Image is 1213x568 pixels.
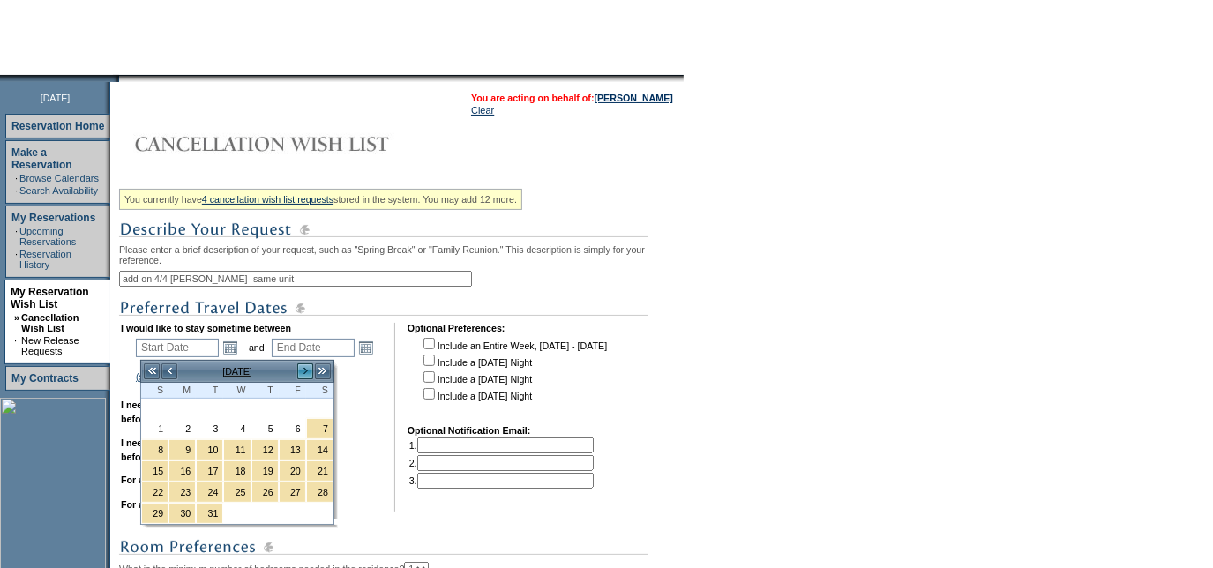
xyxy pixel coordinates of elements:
a: 3 [197,419,222,438]
a: 19 [252,461,278,481]
td: Spring Break Wk 1 2026 - Saturday to Saturday Holiday [306,418,333,439]
a: Upcoming Reservations [19,226,76,247]
a: 18 [224,461,250,481]
td: Spring Break Wk 4 2026 Holiday [196,503,223,524]
a: Reservation History [19,249,71,270]
span: [DATE] [41,93,71,103]
td: Spring Break Wk 4 2026 Holiday [141,503,168,524]
td: Spring Break Wk 4 2026 - Saturday to Saturday Holiday [306,482,333,503]
td: Include an Entire Week, [DATE] - [DATE] Include a [DATE] Night Include a [DATE] Night Include a [... [420,335,607,413]
a: 14 [307,440,333,460]
td: Spring Break Wk 2 2026 - Saturday to Saturday Holiday [306,439,333,460]
th: Friday [279,383,306,399]
a: Open the calendar popup. [221,338,240,357]
td: 1. [409,437,594,453]
a: 22 [142,482,168,502]
a: 21 [307,461,333,481]
td: Spring Break Wk 2 2026 Holiday [279,460,306,482]
td: Monday, March 02, 2026 [168,418,196,439]
a: 1 [142,419,168,438]
a: 17 [197,461,222,481]
a: 12 [252,440,278,460]
td: [DATE] [178,362,296,381]
td: Spring Break Wk 2 2026 Holiday [168,460,196,482]
td: Spring Break Wk 1 2026 Holiday [141,439,168,460]
a: 6 [280,419,305,438]
a: (show holiday calendar) [136,371,236,382]
a: 20 [280,461,305,481]
td: Spring Break Wk 1 2026 Holiday [251,439,279,460]
td: Spring Break Wk 3 2026 Holiday [279,482,306,503]
img: Cancellation Wish List [119,126,472,161]
a: Search Availability [19,185,98,196]
a: My Reservations [11,212,95,224]
a: Make a Reservation [11,146,72,171]
td: Spring Break Wk 1 2026 Holiday [279,439,306,460]
a: < [161,362,178,380]
th: Monday [168,383,196,399]
td: Sunday, March 01, 2026 [141,418,168,439]
a: > [296,362,314,380]
a: Browse Calendars [19,173,99,183]
td: Spring Break Wk 1 2026 Holiday [196,439,223,460]
a: My Reservation Wish List [11,286,89,310]
b: Optional Notification Email: [408,425,531,436]
td: 3. [409,473,594,489]
a: [PERSON_NAME] [595,93,673,103]
td: 2. [409,455,594,471]
a: 8 [142,440,168,460]
b: For a maximum of [121,499,202,510]
a: >> [314,362,332,380]
td: Spring Break Wk 2 2026 Holiday [141,460,168,482]
th: Sunday [141,383,168,399]
td: and [246,335,267,360]
img: promoShadowLeftCorner.gif [113,75,119,82]
a: 5 [252,419,278,438]
td: Spring Break Wk 2 2026 Holiday [223,460,251,482]
a: 16 [169,461,195,481]
a: << [143,362,161,380]
td: Spring Break Wk 3 2026 Holiday [141,482,168,503]
span: You are acting on behalf of: [471,93,673,103]
a: 11 [224,440,250,460]
th: Tuesday [196,383,223,399]
a: Open the calendar popup. [356,338,376,357]
a: 15 [142,461,168,481]
td: Spring Break Wk 3 2026 Holiday [251,482,279,503]
td: Tuesday, March 03, 2026 [196,418,223,439]
b: I need a maximum of [121,437,213,448]
a: 2 [169,419,195,438]
b: I need a minimum of [121,400,212,410]
a: 31 [197,504,222,523]
td: Spring Break Wk 3 2026 Holiday [168,482,196,503]
a: New Release Requests [21,335,79,356]
a: 23 [169,482,195,502]
a: 29 [142,504,168,523]
td: · [14,335,19,356]
a: 7 [307,419,333,438]
a: Cancellation Wish List [21,312,79,333]
th: Wednesday [223,383,251,399]
b: I would like to stay sometime between [121,323,291,333]
td: Friday, March 06, 2026 [279,418,306,439]
a: 13 [280,440,305,460]
a: 26 [252,482,278,502]
td: Spring Break Wk 3 2026 Holiday [196,482,223,503]
input: Date format: M/D/Y. Shortcut keys: [T] for Today. [UP] or [.] for Next Day. [DOWN] or [,] for Pre... [272,339,355,357]
input: Date format: M/D/Y. Shortcut keys: [T] for Today. [UP] or [.] for Next Day. [DOWN] or [,] for Pre... [136,339,219,357]
a: 4 cancellation wish list requests [202,194,333,205]
a: 27 [280,482,305,502]
td: Spring Break Wk 1 2026 Holiday [168,439,196,460]
td: Wednesday, March 04, 2026 [223,418,251,439]
td: Spring Break Wk 2 2026 Holiday [251,460,279,482]
a: 25 [224,482,250,502]
a: Reservation Home [11,120,104,132]
a: 30 [169,504,195,523]
td: Spring Break Wk 1 2026 Holiday [223,439,251,460]
th: Thursday [251,383,279,399]
a: 24 [197,482,222,502]
a: 9 [169,440,195,460]
td: Spring Break Wk 4 2026 Holiday [168,503,196,524]
td: · [15,173,18,183]
a: 4 [224,419,250,438]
